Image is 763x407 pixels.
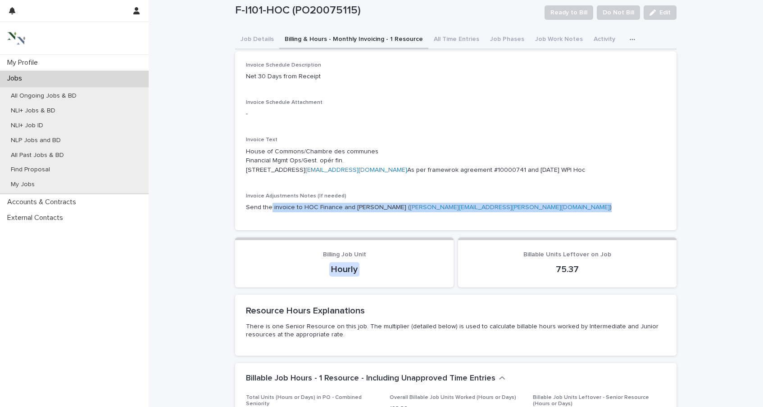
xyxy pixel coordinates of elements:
[428,31,485,49] button: All Time Entries
[7,29,25,47] img: 3bAFpBnQQY6ys9Fa9hsD
[329,262,359,277] div: Hourly
[4,214,70,222] p: External Contacts
[323,251,366,258] span: Billing Job Unit
[659,9,671,16] span: Edit
[523,251,611,258] span: Billable Units Leftover on Job
[246,63,321,68] span: Invoice Schedule Description
[246,305,666,316] h2: Resource Hours Explanations
[235,4,537,17] p: F-I101-HOC (PO20075115)
[4,58,45,67] p: My Profile
[246,193,346,199] span: Invoice Adjustments Notes (If needed)
[530,31,588,49] button: Job Work Notes
[246,137,277,143] span: Invoice Text
[246,72,666,81] p: Net 30 Days from Receipt
[246,322,666,339] p: There is one Senior Resource on this job. The multiplier (detailed below) is used to calculate bi...
[644,5,677,20] button: Edit
[603,8,634,17] span: Do Not Bill
[246,100,322,105] span: Invoice Schedule Attachment
[390,395,516,400] span: Overall Billable Job Units Worked (Hours or Days)
[4,92,84,100] p: All Ongoing Jobs & BD
[246,109,379,119] p: -
[246,374,495,384] h2: Billable Job Hours - 1 Resource - Including Unapproved Time Entries
[4,166,57,174] p: Find Proposal
[588,31,621,49] button: Activity
[4,122,50,130] p: NLI+ Job ID
[4,181,42,188] p: My Jobs
[4,198,83,206] p: Accounts & Contracts
[235,31,279,49] button: Job Details
[246,147,666,175] p: House of Commons/Chambre des communes Financial Mgmt Ops/Gest. opér fin. [STREET_ADDRESS] As per ...
[305,167,407,173] a: [EMAIL_ADDRESS][DOMAIN_NAME]
[597,5,640,20] button: Do Not Bill
[4,74,29,83] p: Jobs
[279,31,428,49] button: Billing & Hours - Monthly Invoicing - 1 Resource
[410,204,610,210] a: [PERSON_NAME][EMAIL_ADDRESS][PERSON_NAME][DOMAIN_NAME]
[4,137,68,144] p: NLP Jobs and BD
[246,395,362,407] span: Total Units (Hours or Days) in PO - Combined Seniority
[485,31,530,49] button: Job Phases
[246,203,666,212] p: Send the invoice to HOC Finance and [PERSON_NAME] ( )
[533,395,649,407] span: Billable Job Units Leftover - Senior Resource (Hours or Days)
[469,264,666,275] p: 75.37
[246,374,505,384] button: Billable Job Hours - 1 Resource - Including Unapproved Time Entries
[550,8,587,17] span: Ready to Bill
[4,152,71,159] p: All Past Jobs & BD
[4,107,63,115] p: NLI+ Jobs & BD
[545,5,593,20] button: Ready to Bill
